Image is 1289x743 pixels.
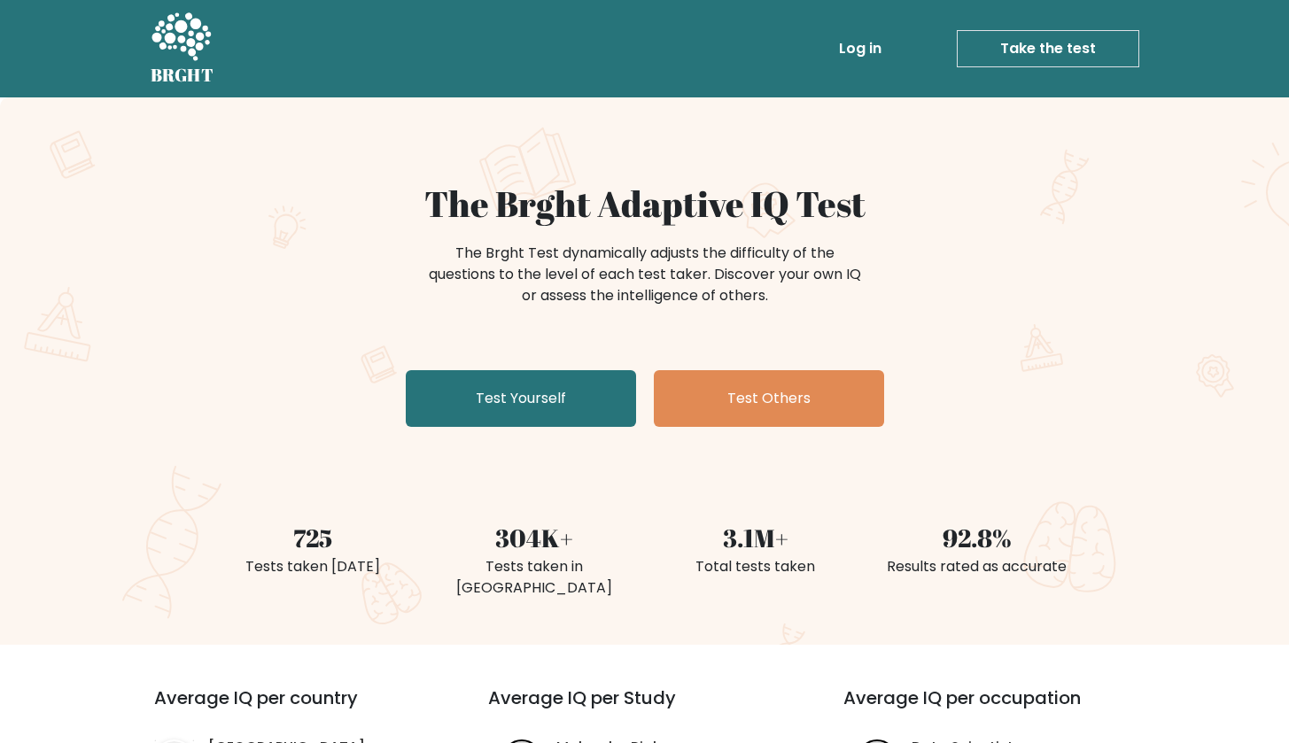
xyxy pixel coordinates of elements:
h3: Average IQ per country [154,687,424,730]
div: Tests taken in [GEOGRAPHIC_DATA] [434,556,634,599]
div: 725 [213,519,413,556]
div: Tests taken [DATE] [213,556,413,577]
a: BRGHT [151,7,214,90]
div: 304K+ [434,519,634,556]
h5: BRGHT [151,65,214,86]
div: Results rated as accurate [877,556,1077,577]
a: Test Yourself [406,370,636,427]
h1: The Brght Adaptive IQ Test [213,182,1077,225]
div: Total tests taken [656,556,856,577]
a: Take the test [957,30,1139,67]
div: 3.1M+ [656,519,856,556]
div: The Brght Test dynamically adjusts the difficulty of the questions to the level of each test take... [423,243,866,306]
div: 92.8% [877,519,1077,556]
a: Log in [832,31,889,66]
h3: Average IQ per occupation [843,687,1156,730]
a: Test Others [654,370,884,427]
h3: Average IQ per Study [488,687,801,730]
